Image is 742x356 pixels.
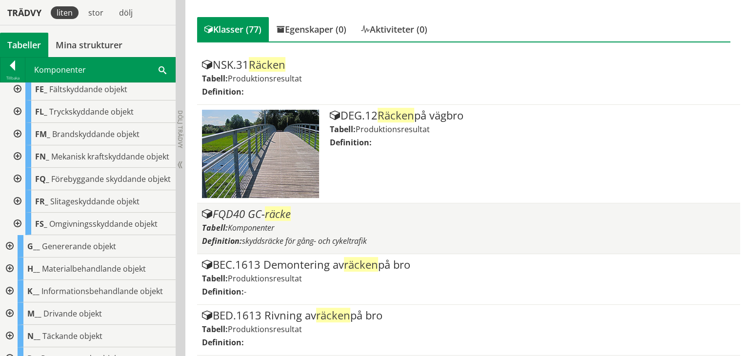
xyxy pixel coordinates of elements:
span: FM_ [35,129,50,139]
span: FR_ [35,196,48,207]
span: Dölj trädvy [176,110,184,148]
span: Produktionsresultat [228,73,302,84]
span: Produktionsresultat [356,124,430,135]
span: Slitageskyddande objekt [50,196,140,207]
div: liten [51,6,79,19]
div: Egenskaper (0) [269,17,354,41]
label: Definition: [202,337,244,348]
label: Tabell: [202,324,228,335]
span: Drivande objekt [43,308,102,319]
span: FE_ [35,84,47,95]
span: Brandskyddande objekt [52,129,140,139]
span: K__ [27,286,40,297]
span: Produktionsresultat [228,324,302,335]
span: räcken [316,308,350,322]
label: Definition: [202,236,242,246]
span: FL_ [35,106,47,117]
span: M__ [27,308,41,319]
span: H__ [27,263,40,274]
span: Räcken [378,108,414,122]
label: Definition: [330,137,372,148]
label: Definition: [202,286,244,297]
img: Tabell [202,110,319,198]
div: Aktiviteter (0) [354,17,435,41]
div: Trädvy [2,7,47,18]
label: Tabell: [202,73,228,84]
div: FQD40 GC- [202,208,736,220]
div: Tillbaka [0,74,25,82]
label: Tabell: [202,273,228,284]
span: skyddsräcke för gång- och cykeltrafik [242,236,367,246]
span: Fältskyddande objekt [49,84,127,95]
div: Klasser (77) [197,17,269,41]
label: Definition: [202,86,244,97]
span: FQ_ [35,174,49,184]
span: Komponenter [228,222,274,233]
span: Mekanisk kraftskyddande objekt [51,151,169,162]
div: BEC.1613 Demontering av på bro [202,259,736,271]
span: räcke [265,206,291,221]
div: DEG.12 på vägbro [330,110,735,121]
span: Genererande objekt [42,241,116,252]
label: Tabell: [330,124,356,135]
span: Informationsbehandlande objekt [41,286,163,297]
span: Täckande objekt [42,331,102,341]
div: stor [82,6,109,19]
span: N__ [27,331,40,341]
div: NSK.31 [202,59,736,71]
span: Omgivningsskyddande objekt [49,218,158,229]
a: Mina strukturer [48,33,130,57]
span: Sök i tabellen [159,64,166,75]
div: BED.1613 Rivning av på bro [202,310,736,321]
span: - [244,286,246,297]
span: Räcken [249,57,285,72]
span: räcken [344,257,378,272]
div: Komponenter [25,58,175,82]
div: dölj [113,6,139,19]
span: Materialbehandlande objekt [42,263,146,274]
span: Produktionsresultat [228,273,302,284]
span: FN_ [35,151,49,162]
label: Tabell: [202,222,228,233]
span: FS_ [35,218,47,229]
span: Förebyggande skyddande objekt [51,174,171,184]
span: G__ [27,241,40,252]
span: Tryckskyddande objekt [49,106,134,117]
